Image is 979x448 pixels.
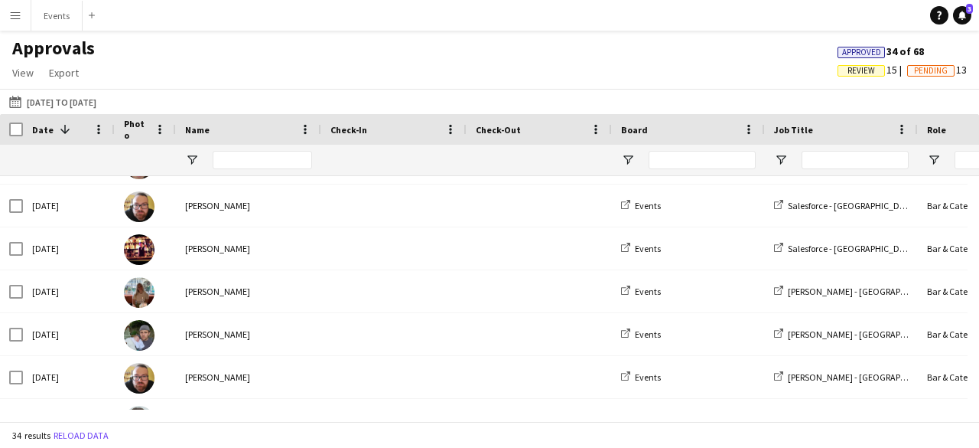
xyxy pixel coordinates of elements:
span: Check-In [330,124,367,136]
a: View [6,63,40,83]
img: Andrew Barclay [124,191,154,222]
div: [PERSON_NAME] [176,185,321,227]
span: Events [635,200,661,211]
a: [PERSON_NAME] - [GEOGRAPHIC_DATA] [774,329,943,340]
span: Board [621,124,648,136]
div: [DATE] [23,185,115,227]
button: Reload data [50,427,112,444]
a: Export [43,63,85,83]
span: 34 of 68 [838,44,924,58]
input: Board Filter Input [649,151,756,169]
span: Review [847,66,875,76]
a: Events [621,286,661,297]
span: Approved [842,47,881,57]
span: Photo [124,118,148,141]
span: Role [927,124,946,136]
button: Open Filter Menu [774,153,788,167]
div: [PERSON_NAME] [176,227,321,270]
a: 3 [953,6,971,25]
button: [DATE] to [DATE] [6,93,99,111]
img: Andrew Barclay [124,363,154,394]
span: Salesforce - [GEOGRAPHIC_DATA] [788,200,918,211]
div: [PERSON_NAME] [176,313,321,355]
span: Date [32,124,54,136]
span: 3 [966,4,973,14]
span: 15 [838,63,907,77]
span: 13 [907,63,967,77]
span: Events [635,371,661,383]
span: [PERSON_NAME] - [GEOGRAPHIC_DATA] [788,329,943,340]
div: [PERSON_NAME] [176,356,321,398]
a: Salesforce - [GEOGRAPHIC_DATA] [774,200,918,211]
input: Name Filter Input [213,151,312,169]
a: Salesforce - [GEOGRAPHIC_DATA] [774,243,918,254]
button: Open Filter Menu [185,153,199,167]
div: [DATE] [23,313,115,355]
a: [PERSON_NAME] - [GEOGRAPHIC_DATA] [774,371,943,383]
div: [DATE] [23,227,115,270]
a: Events [621,329,661,340]
img: Rebeca Schipor [124,406,154,437]
span: Pending [914,66,948,76]
span: View [12,66,34,80]
button: Events [31,1,83,31]
div: [PERSON_NAME] [176,399,321,441]
span: Export [49,66,79,80]
a: [PERSON_NAME] - [GEOGRAPHIC_DATA] [774,286,943,297]
span: Events [635,329,661,340]
img: Reece Mcfarlane [124,234,154,265]
span: Check-Out [476,124,521,136]
span: Name [185,124,210,136]
span: Salesforce - [GEOGRAPHIC_DATA] [788,243,918,254]
div: [DATE] [23,399,115,441]
span: Events [635,286,661,297]
img: Dom Roche [124,320,154,351]
span: [PERSON_NAME] - [GEOGRAPHIC_DATA] [788,286,943,297]
span: Job Title [774,124,813,136]
div: [PERSON_NAME] [176,270,321,312]
button: Open Filter Menu [927,153,941,167]
div: [DATE] [23,270,115,312]
button: Open Filter Menu [621,153,635,167]
span: Events [635,243,661,254]
a: Events [621,200,661,211]
span: [PERSON_NAME] - [GEOGRAPHIC_DATA] [788,371,943,383]
a: Events [621,243,661,254]
div: [DATE] [23,356,115,398]
input: Job Title Filter Input [802,151,909,169]
a: Events [621,371,661,383]
img: Charlotte Croxford [124,277,154,308]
